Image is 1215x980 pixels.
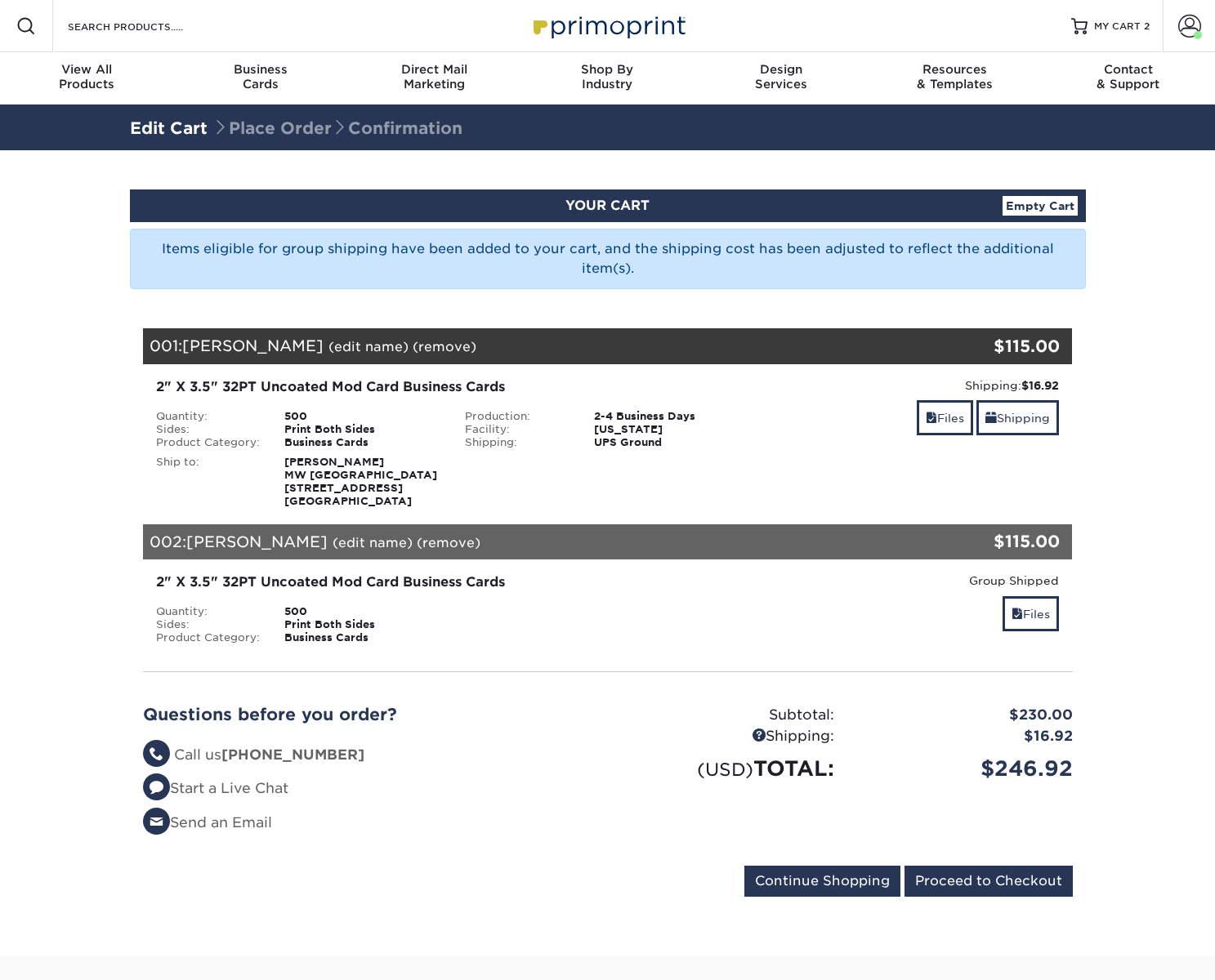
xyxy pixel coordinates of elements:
a: Resources& Templates [868,52,1041,105]
a: Files [917,400,973,435]
a: Start a Live Chat [143,780,288,796]
a: (remove) [417,535,480,550]
div: Subtotal: [608,705,846,726]
span: MY CART [1094,20,1141,33]
span: Shop By [520,62,694,77]
span: Resources [868,62,1041,77]
a: BusinessCards [173,52,346,105]
div: Print Both Sides [272,423,453,436]
a: Shop ByIndustry [520,52,694,105]
div: UPS Ground [582,436,762,449]
span: Place Order Confirmation [212,118,462,138]
div: 2-4 Business Days [582,410,762,423]
span: Contact [1042,62,1215,77]
span: files [1012,608,1023,621]
div: Shipping: [608,726,846,747]
div: Quantity: [144,410,273,423]
a: (remove) [413,339,476,354]
span: shipping [985,412,997,425]
div: Print Both Sides [272,618,453,631]
div: $16.92 [846,726,1085,747]
a: Send an Email [143,814,272,831]
img: Primoprint [526,8,690,43]
div: 2" X 3.5" 32PT Uncoated Mod Card Business Cards [156,572,750,592]
div: Sides: [144,423,273,436]
div: Cards [173,62,346,91]
div: Production: [453,410,582,423]
div: Quantity: [144,605,273,618]
div: Shipping: [453,436,582,449]
span: files [926,412,937,425]
a: Shipping [976,400,1059,435]
div: 001: [143,328,918,364]
div: Ship to: [144,456,273,508]
h2: Questions before you order? [143,705,596,724]
div: Product Category: [144,631,273,644]
div: 002: [143,524,918,560]
div: 2" X 3.5" 32PT Uncoated Mod Card Business Cards [156,377,750,397]
a: (edit name) [333,535,413,550]
div: & Templates [868,62,1041,91]
a: Empty Cart [1003,196,1078,216]
div: Business Cards [272,631,453,644]
div: $246.92 [846,753,1085,784]
div: Industry [520,62,694,91]
div: $230.00 [846,705,1085,726]
input: SEARCH PRODUCTS..... [66,16,226,36]
a: Edit Cart [130,118,208,138]
div: Items eligible for group shipping have been added to your cart, and the shipping cost has been ad... [130,229,1086,289]
div: Product Category: [144,436,273,449]
input: Continue Shopping [744,866,900,897]
div: $115.00 [918,529,1061,554]
span: [PERSON_NAME] [186,532,328,550]
span: YOUR CART [565,198,650,213]
div: Business Cards [272,436,453,449]
span: [PERSON_NAME] [182,336,324,354]
div: Shipping: [775,377,1060,394]
div: Sides: [144,618,273,631]
div: 500 [272,605,453,618]
a: Direct MailMarketing [347,52,520,105]
strong: $16.92 [1021,379,1059,392]
span: Direct Mail [347,62,520,77]
div: Marketing [347,62,520,91]
div: TOTAL: [608,753,846,784]
input: Proceed to Checkout [905,866,1073,897]
li: Call us [143,745,596,766]
div: $115.00 [918,334,1061,359]
div: Group Shipped [775,572,1060,589]
a: Files [1003,596,1059,631]
div: 500 [272,410,453,423]
strong: [PERSON_NAME] MW [GEOGRAPHIC_DATA] [STREET_ADDRESS] [GEOGRAPHIC_DATA] [284,456,437,507]
div: & Support [1042,62,1215,91]
div: Services [695,62,868,91]
a: (edit name) [328,339,409,354]
a: DesignServices [695,52,868,105]
span: Design [695,62,868,77]
small: (USD) [697,759,753,780]
a: Contact& Support [1042,52,1215,105]
span: Business [173,62,346,77]
strong: [PHONE_NUMBER] [221,746,364,763]
div: Facility: [453,423,582,436]
span: 2 [1144,20,1150,32]
div: [US_STATE] [582,423,762,436]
